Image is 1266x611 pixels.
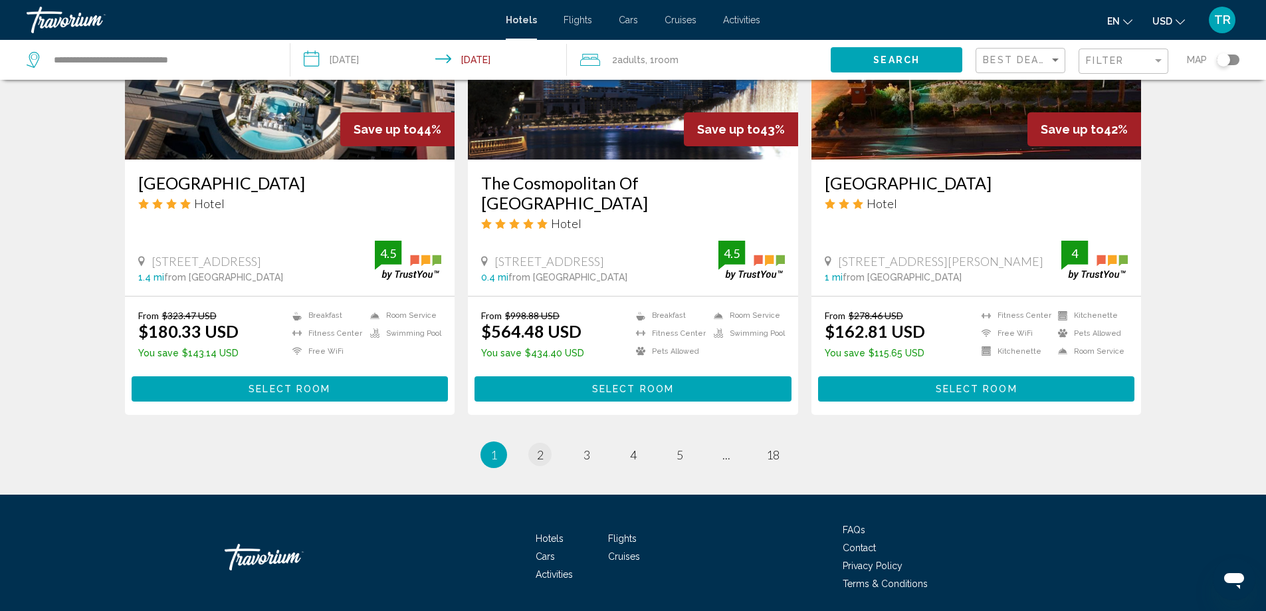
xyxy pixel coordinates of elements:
span: from [GEOGRAPHIC_DATA] [843,272,962,283]
span: 4 [630,447,637,462]
span: From [481,310,502,321]
li: Free WiFi [286,346,364,357]
span: from [GEOGRAPHIC_DATA] [164,272,283,283]
button: Change currency [1152,11,1185,31]
del: $323.47 USD [162,310,217,321]
span: From [138,310,159,321]
a: Cruises [608,551,640,562]
a: Privacy Policy [843,560,902,571]
li: Swimming Pool [364,328,441,339]
span: Hotel [867,196,897,211]
img: trustyou-badge.svg [375,241,441,280]
ins: $162.81 USD [825,321,925,341]
a: [GEOGRAPHIC_DATA] [138,173,442,193]
span: 0.4 mi [481,272,508,283]
span: You save [138,348,179,358]
del: $278.46 USD [849,310,903,321]
li: Breakfast [629,310,707,321]
span: 1.4 mi [138,272,164,283]
span: Select Room [249,384,330,395]
span: 1 [490,447,497,462]
a: Select Room [475,380,791,394]
li: Room Service [707,310,785,321]
li: Pets Allowed [1051,328,1128,339]
li: Fitness Center [286,328,364,339]
a: Cars [619,15,638,25]
span: [STREET_ADDRESS] [494,254,604,269]
span: [STREET_ADDRESS] [152,254,261,269]
div: 44% [340,112,455,146]
a: Activities [723,15,760,25]
ins: $180.33 USD [138,321,239,341]
button: Search [831,47,962,72]
li: Kitchenette [1051,310,1128,321]
li: Room Service [1051,346,1128,357]
span: 18 [766,447,780,462]
a: Travorium [27,7,492,33]
li: Swimming Pool [707,328,785,339]
span: en [1107,16,1120,27]
span: Select Room [936,384,1017,395]
button: Select Room [475,376,791,401]
button: Change language [1107,11,1132,31]
a: Cruises [665,15,696,25]
span: Hotel [551,216,581,231]
span: TR [1214,13,1231,27]
span: 3 [583,447,590,462]
img: trustyou-badge.svg [718,241,785,280]
a: Contact [843,543,876,553]
button: Travelers: 2 adults, 0 children [567,40,831,80]
button: Filter [1079,48,1168,75]
span: You save [825,348,865,358]
span: Select Room [592,384,674,395]
span: From [825,310,845,321]
iframe: Button to launch messaging window [1213,558,1255,600]
a: FAQs [843,525,865,535]
span: Save up to [697,122,760,136]
a: Terms & Conditions [843,578,928,589]
li: Kitchenette [975,346,1051,357]
p: $143.14 USD [138,348,239,358]
span: Best Deals [983,55,1053,65]
button: Toggle map [1207,54,1239,66]
del: $998.88 USD [505,310,560,321]
span: 1 mi [825,272,843,283]
div: 4 [1061,245,1088,261]
a: Select Room [132,380,449,394]
a: Travorium [225,537,358,577]
span: ... [722,447,730,462]
div: 42% [1027,112,1141,146]
div: 3 star Hotel [825,196,1128,211]
a: Select Room [818,380,1135,394]
h3: [GEOGRAPHIC_DATA] [825,173,1128,193]
h3: The Cosmopolitan Of [GEOGRAPHIC_DATA] [481,173,785,213]
span: 2 [612,51,645,69]
a: Activities [536,569,573,580]
button: Check-in date: Sep 8, 2025 Check-out date: Sep 11, 2025 [290,40,568,80]
span: 5 [677,447,683,462]
span: Search [873,55,920,66]
div: 4.5 [718,245,745,261]
a: Hotels [536,533,564,544]
ins: $564.48 USD [481,321,581,341]
span: Adults [617,55,645,65]
mat-select: Sort by [983,55,1061,66]
div: 5 star Hotel [481,216,785,231]
span: Flights [608,533,637,544]
a: Hotels [506,15,537,25]
li: Breakfast [286,310,364,321]
span: , 1 [645,51,679,69]
a: Cars [536,551,555,562]
p: $115.65 USD [825,348,925,358]
ul: Pagination [125,441,1142,468]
